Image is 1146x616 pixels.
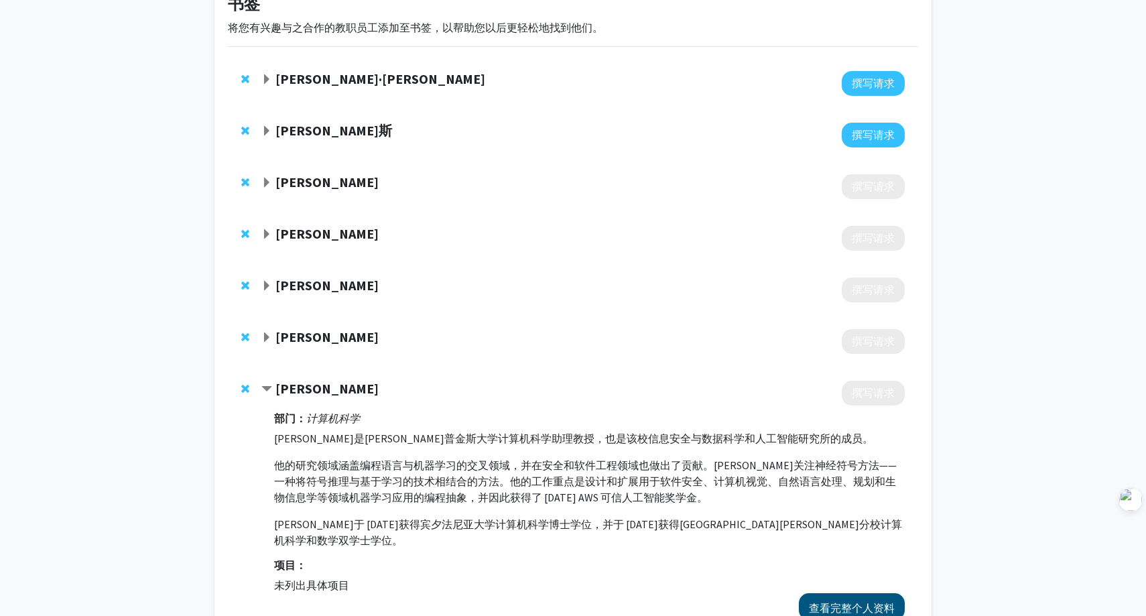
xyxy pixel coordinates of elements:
button: 向 Konstantinos Pantazis 撰写请求 [842,123,905,147]
font: 撰写请求 [852,334,895,348]
font: [PERSON_NAME]·[PERSON_NAME] [275,70,485,87]
span: 展开 Angie Liu 书签 [261,229,272,240]
font: 计算机科学 [306,412,360,425]
font: [PERSON_NAME] [275,225,379,242]
button: 向曹浩阳撰写请求 [842,278,905,302]
button: 向 Ziyang Li 撰写请求 [842,381,905,406]
button: 向 Ben Grimmer 撰写请求 [842,174,905,199]
font: [PERSON_NAME] [275,328,379,345]
font: [PERSON_NAME]斯 [275,122,392,139]
font: 未列出具体项目 [274,578,349,592]
span: 展开曹浩阳书签 [261,281,272,292]
button: 向 Angie Liu 撰写请求 [842,226,905,251]
font: [PERSON_NAME] [275,277,379,294]
span: 展开 Luaho Zhang 书签 [261,332,272,343]
font: 撰写请求 [852,76,895,90]
font: [PERSON_NAME]是[PERSON_NAME]普金斯大学计算机科学助理教授，也是该校信息安全与数据科学和人工智能研究所的成员。 [274,432,873,445]
span: 从书签中删除 Haoyang Cao [241,280,249,291]
span: 展开 Nicholas Andrews 书签 [261,74,272,85]
button: 向 Luaho Zhang 撰写请求 [842,329,905,354]
span: 从书签中删除 Ben Grimmer [241,177,249,188]
span: 从书签中删除尼古拉斯·安德鲁斯 [241,74,249,84]
font: 撰写请求 [852,283,895,296]
font: 将您有兴趣与之合作的教职员工添加至书签，以帮助您以后更轻松地找到他们。 [228,21,603,34]
font: 撰写请求 [852,180,895,193]
font: [PERSON_NAME]于 [DATE]获得宾夕法尼亚大学计算机科学博士学位，并于 [DATE]获得[GEOGRAPHIC_DATA][PERSON_NAME]分校计算机科学和数学双学士学位。 [274,517,902,547]
font: [PERSON_NAME] [275,380,379,397]
font: 查看完整个人资料 [809,601,895,615]
span: Contract Ziyang Li Bookmark [261,384,272,395]
font: 他的研究领域涵盖编程语言与机器学习的交叉领域，并在安全和软件工程领域也做出了贡献。[PERSON_NAME]关注神经符号方法——一种将符号推理与基于学习的技术相结合的方法。他的工作重点是设计和扩... [274,458,897,504]
span: 从书签中删除康斯坦丁诺斯·潘塔齐斯 [241,125,249,136]
span: 从书签中删除 Ziyang Li [241,383,249,394]
span: 从书签中删除 Angie Liu [241,229,249,239]
span: 展开 Ben Grimmer 书签 [261,178,272,188]
button: 向 Nicholas Andrews 撰写请求 [842,71,905,96]
font: 撰写请求 [852,386,895,399]
span: 展开康斯坦丁诺斯·潘塔齐斯书签 [261,126,272,137]
font: 部门： [274,412,306,425]
span: 从书签中删除 Luaho Zhang [241,332,249,343]
font: 撰写请求 [852,231,895,245]
font: [PERSON_NAME] [275,174,379,190]
iframe: 聊天 [10,556,57,606]
font: 项目： [274,558,306,572]
font: 撰写请求 [852,128,895,141]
